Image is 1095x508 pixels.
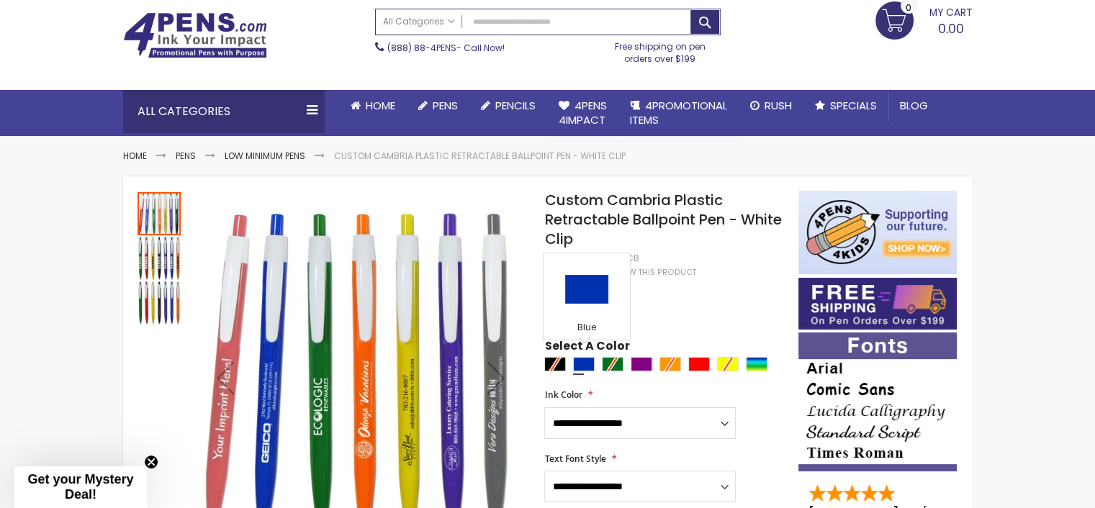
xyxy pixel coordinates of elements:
[544,338,629,358] span: Select A Color
[334,150,626,162] li: Custom Cambria Plastic Retractable Ballpoint Pen - White Clip
[123,90,325,133] div: All Categories
[875,1,973,37] a: 0.00 0
[630,98,727,127] span: 4PROMOTIONAL ITEMS
[631,357,652,371] div: Purple
[366,98,395,113] span: Home
[618,90,739,137] a: 4PROMOTIONALITEMS
[544,190,781,249] span: Custom Cambria Plastic Retractable Ballpoint Pen - White Clip
[547,322,626,336] div: Blue
[27,472,133,502] span: Get your Mystery Deal!
[888,90,939,122] a: Blog
[387,42,456,54] a: (888) 88-4PENS
[746,357,767,371] div: Assorted
[798,278,957,330] img: Free shipping on orders over $199
[739,90,803,122] a: Rush
[123,150,147,162] a: Home
[383,16,455,27] span: All Categories
[688,357,710,371] div: Red
[798,332,957,471] img: font-personalization-examples
[138,280,181,325] div: Custom Cambria Plastic Retractable Ballpoint Pen - White Clip
[906,1,911,14] span: 0
[138,191,182,235] div: Custom Cambria Plastic Retractable Ballpoint Pen - White Clip
[798,191,957,274] img: 4pens 4 kids
[803,90,888,122] a: Specials
[123,12,267,58] img: 4Pens Custom Pens and Promotional Products
[573,357,595,371] div: Blue
[387,42,505,54] span: - Call Now!
[376,9,462,33] a: All Categories
[765,98,792,113] span: Rush
[138,237,181,280] img: Custom Cambria Plastic Retractable Ballpoint Pen - White Clip
[495,98,536,113] span: Pencils
[469,90,547,122] a: Pencils
[407,90,469,122] a: Pens
[339,90,407,122] a: Home
[976,469,1095,508] iframe: Google Customer Reviews
[900,98,928,113] span: Blog
[225,150,305,162] a: Low Minimum Pens
[600,35,721,64] div: Free shipping on pen orders over $199
[144,455,158,469] button: Close teaser
[559,98,607,127] span: 4Pens 4impact
[138,281,181,325] img: Custom Cambria Plastic Retractable Ballpoint Pen - White Clip
[544,389,582,401] span: Ink Color
[14,466,147,508] div: Get your Mystery Deal!Close teaser
[176,150,196,162] a: Pens
[830,98,877,113] span: Specials
[938,19,964,37] span: 0.00
[138,235,182,280] div: Custom Cambria Plastic Retractable Ballpoint Pen - White Clip
[544,453,605,465] span: Text Font Style
[433,98,458,113] span: Pens
[547,90,618,137] a: 4Pens4impact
